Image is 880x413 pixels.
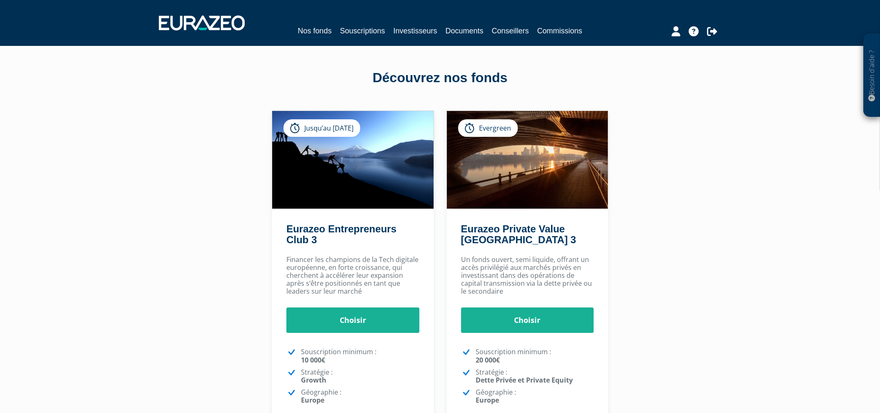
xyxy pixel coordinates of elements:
[301,375,326,385] strong: Growth
[446,25,484,37] a: Documents
[301,348,419,364] p: Souscription minimum :
[301,388,419,404] p: Géographie :
[476,348,594,364] p: Souscription minimum :
[476,375,573,385] strong: Dette Privée et Private Equity
[476,395,499,405] strong: Europe
[340,25,385,37] a: Souscriptions
[447,111,608,209] img: Eurazeo Private Value Europe 3
[298,25,331,38] a: Nos fonds
[476,368,594,384] p: Stratégie :
[286,223,396,245] a: Eurazeo Entrepreneurs Club 3
[159,15,245,30] img: 1732889491-logotype_eurazeo_blanc_rvb.png
[286,307,419,333] a: Choisir
[286,256,419,296] p: Financer les champions de la Tech digitale européenne, en forte croissance, qui cherchent à accél...
[461,307,594,333] a: Choisir
[461,223,576,245] a: Eurazeo Private Value [GEOGRAPHIC_DATA] 3
[476,355,500,365] strong: 20 000€
[393,25,437,37] a: Investisseurs
[301,355,325,365] strong: 10 000€
[537,25,582,37] a: Commissions
[476,388,594,404] p: Géographie :
[203,68,678,88] div: Découvrez nos fonds
[301,395,324,405] strong: Europe
[272,111,434,209] img: Eurazeo Entrepreneurs Club 3
[492,25,529,37] a: Conseillers
[283,119,360,137] div: Jusqu’au [DATE]
[867,38,877,113] p: Besoin d'aide ?
[461,256,594,296] p: Un fonds ouvert, semi liquide, offrant un accès privilégié aux marchés privés en investissant dan...
[458,119,518,137] div: Evergreen
[301,368,419,384] p: Stratégie :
